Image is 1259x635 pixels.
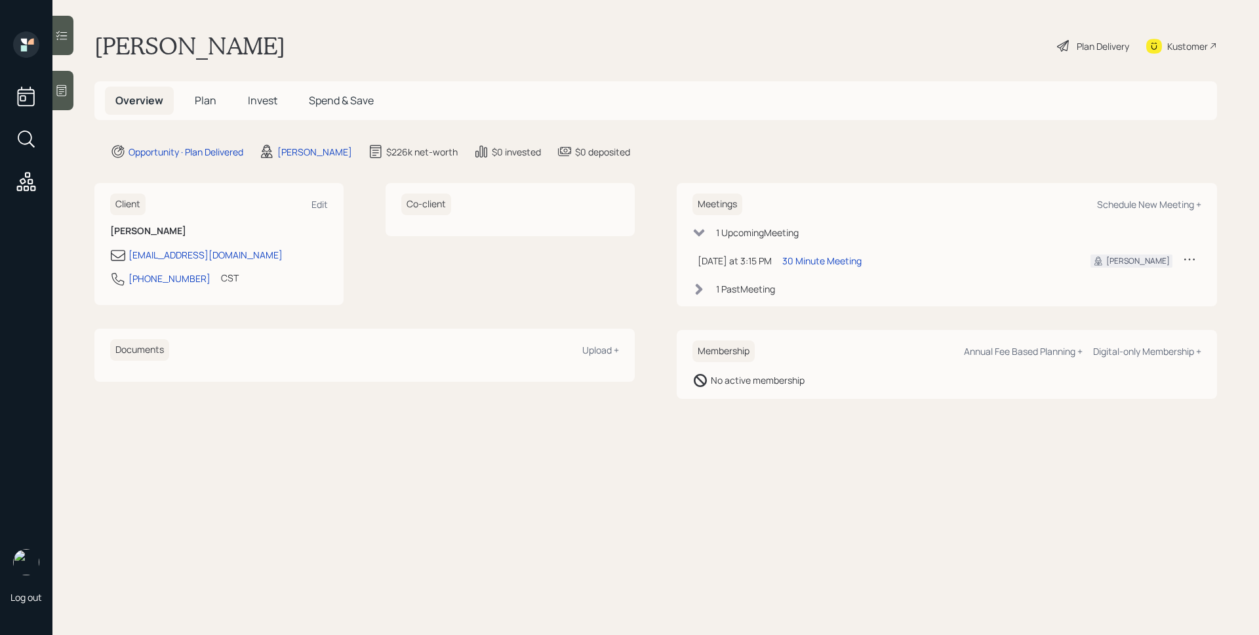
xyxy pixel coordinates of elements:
[221,271,239,285] div: CST
[698,254,772,268] div: [DATE] at 3:15 PM
[582,344,619,356] div: Upload +
[10,591,42,604] div: Log out
[248,93,277,108] span: Invest
[94,31,285,60] h1: [PERSON_NAME]
[115,93,163,108] span: Overview
[401,194,451,215] h6: Co-client
[692,340,755,362] h6: Membership
[110,226,328,237] h6: [PERSON_NAME]
[492,145,541,159] div: $0 invested
[195,93,216,108] span: Plan
[311,198,328,211] div: Edit
[1097,198,1201,211] div: Schedule New Meeting +
[129,248,283,262] div: [EMAIL_ADDRESS][DOMAIN_NAME]
[782,254,862,268] div: 30 Minute Meeting
[386,145,458,159] div: $226k net-worth
[964,345,1083,358] div: Annual Fee Based Planning +
[1077,39,1129,53] div: Plan Delivery
[1106,255,1170,267] div: [PERSON_NAME]
[110,194,146,215] h6: Client
[711,373,805,387] div: No active membership
[716,282,775,296] div: 1 Past Meeting
[309,93,374,108] span: Spend & Save
[1093,345,1201,358] div: Digital-only Membership +
[575,145,630,159] div: $0 deposited
[1167,39,1208,53] div: Kustomer
[110,339,169,361] h6: Documents
[129,272,210,285] div: [PHONE_NUMBER]
[716,226,799,239] div: 1 Upcoming Meeting
[13,549,39,575] img: james-distasi-headshot.png
[277,145,352,159] div: [PERSON_NAME]
[692,194,742,215] h6: Meetings
[129,145,243,159] div: Opportunity · Plan Delivered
